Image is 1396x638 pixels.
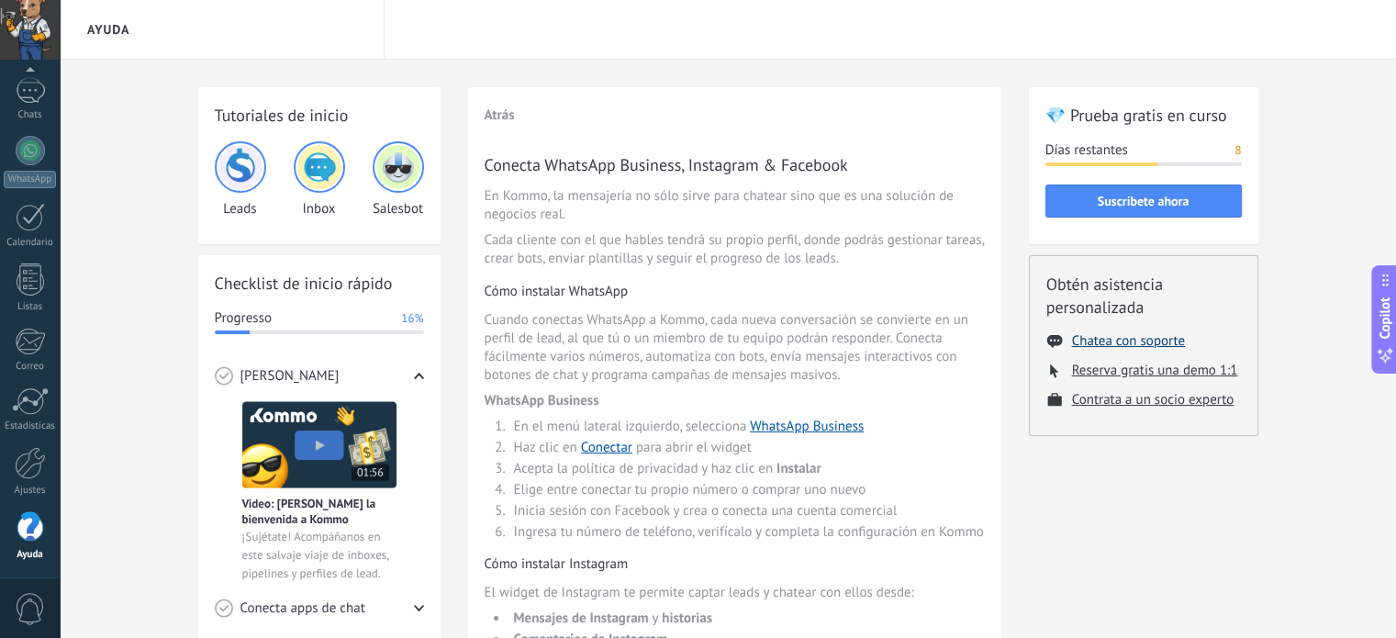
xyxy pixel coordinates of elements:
h2: Obtén asistencia personalizada [1046,273,1241,319]
h3: Conecta WhatsApp Business, Instagram & Facebook [485,153,985,176]
button: Chatea con soporte [1072,332,1185,350]
span: Copilot [1376,297,1394,339]
span: 8 [1234,141,1241,160]
li: y [508,610,985,627]
span: historias [658,610,712,627]
div: Correo [4,361,57,373]
a: Conectar [581,439,632,456]
span: WhatsApp Business [485,392,599,409]
button: Suscríbete ahora [1045,185,1242,218]
button: Atrás [485,106,515,124]
span: Días restantes [1045,141,1128,160]
div: Estadísticas [4,420,57,432]
li: Haz clic en para abrir el widget [508,439,985,456]
span: Cada cliente con el que hables tendrá su propio perfil, donde podrás gestionar tareas, crear bots... [485,231,985,268]
button: Contrata a un socio experto [1072,391,1234,409]
span: Cuando conectas WhatsApp a Kommo, cada nueva conversación se convierte en un perfil de lead, al q... [485,311,985,385]
span: Progresso [215,309,272,328]
span: En Kommo, la mensajería no sólo sirve para chatear sino que es una solución de negocios real. [485,187,985,224]
li: Inicia sesión con Facebook y crea o conecta una cuenta comercial [508,502,985,520]
div: Ayuda [4,549,57,561]
span: Conecta apps de chat [240,599,365,618]
div: Ajustes [4,485,57,497]
div: Leads [215,141,266,218]
div: Listas [4,301,57,313]
span: ¡Sujétate! Acompáñanos en este salvaje viaje de inboxes, pipelines y perfiles de lead. [242,528,396,583]
li: Ingresa tu número de teléfono, verifícalo y completa la configuración en Kommo [508,523,985,541]
span: Vídeo: [PERSON_NAME] la bienvenida a Kommo [242,496,396,527]
img: Meet video [242,401,396,488]
div: Inbox [294,141,345,218]
h4: Cómo instalar Instagram [485,555,985,573]
span: Instalar [776,460,821,477]
li: En el menú lateral izquierdo, selecciona [508,418,985,435]
div: Calendario [4,237,57,249]
h2: Checklist de inicio rápido [215,272,424,295]
h4: Cómo instalar WhatsApp [485,283,985,300]
h2: 💎 Prueba gratis en curso [1045,104,1242,127]
span: El widget de Instagram te permite captar leads y chatear con ellos desde: [485,584,985,602]
div: Salesbot [373,141,424,218]
li: Acepta la política de privacidad y haz clic en [508,460,985,477]
button: Reserva gratis una demo 1:1 [1072,362,1238,379]
div: WhatsApp [4,171,56,188]
li: Elige entre conectar tu propio número o comprar uno nuevo [508,481,985,498]
h2: Tutoriales de inicio [215,104,424,127]
div: Chats [4,109,57,121]
span: Mensajes de Instagram [514,610,653,627]
span: 16% [401,309,423,328]
span: Suscríbete ahora [1098,195,1189,207]
span: [PERSON_NAME] [240,367,340,386]
a: WhatsApp Business [750,418,864,435]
